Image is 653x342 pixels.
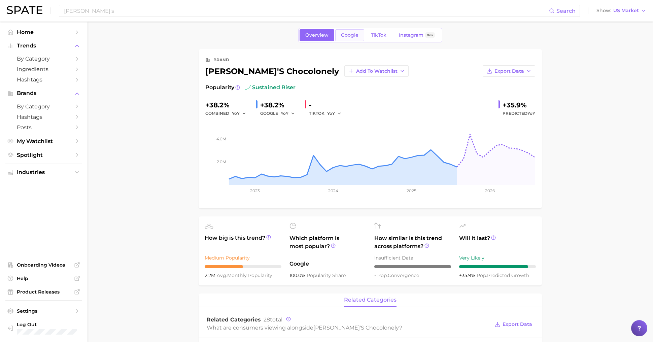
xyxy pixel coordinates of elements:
[245,85,251,90] img: sustained riser
[527,111,535,116] span: YoY
[17,152,71,158] span: Spotlight
[5,112,82,122] a: Hashtags
[207,323,489,332] div: What are consumers viewing alongside ?
[374,265,451,268] div: – / 10
[344,65,409,77] button: Add to Watchlist
[5,167,82,177] button: Industries
[596,9,611,12] span: Show
[377,272,388,278] abbr: popularity index
[281,109,295,117] button: YoY
[5,150,82,160] a: Spotlight
[17,275,71,281] span: Help
[371,32,386,38] span: TikTok
[503,321,532,327] span: Export Data
[5,27,82,37] a: Home
[17,321,85,328] span: Log Out
[5,64,82,74] a: Ingredients
[5,54,82,64] a: by Category
[232,109,246,117] button: YoY
[7,6,42,14] img: SPATE
[356,68,398,74] span: Add to Watchlist
[17,56,71,62] span: by Category
[281,110,288,116] span: YoY
[374,272,377,278] span: -
[205,83,234,92] span: Popularity
[374,254,451,262] div: Insufficient Data
[427,32,433,38] span: Beta
[205,109,251,117] div: combined
[17,90,71,96] span: Brands
[459,272,477,278] span: +35.9%
[494,68,524,74] span: Export Data
[217,272,272,278] span: monthly popularity
[260,109,300,117] div: GOOGLE
[5,88,82,98] button: Brands
[327,110,335,116] span: YoY
[556,8,576,14] span: Search
[377,272,419,278] span: convergence
[483,65,535,77] button: Export Data
[250,188,260,193] tspan: 2023
[477,272,487,278] abbr: popularity index
[205,265,281,268] div: 5 / 10
[613,9,639,12] span: US Market
[5,101,82,112] a: by Category
[17,114,71,120] span: Hashtags
[313,324,399,331] span: [PERSON_NAME]'s chocolonely
[309,100,346,110] div: -
[289,272,307,278] span: 100.0%
[205,100,251,110] div: +38.2%
[407,188,416,193] tspan: 2025
[205,234,281,250] span: How big is this trend?
[305,32,329,38] span: Overview
[341,32,358,38] span: Google
[245,83,296,92] span: sustained riser
[17,29,71,35] span: Home
[335,29,364,41] a: Google
[5,319,82,337] a: Log out. Currently logged in with e-mail sameera.polavar@gmail.com.
[5,287,82,297] a: Product Releases
[344,297,397,303] span: related categories
[5,122,82,133] a: Posts
[459,265,536,268] div: 9 / 10
[17,76,71,83] span: Hashtags
[213,56,229,64] div: brand
[393,29,441,41] a: InstagramBeta
[17,262,71,268] span: Onboarding Videos
[264,316,270,323] span: 28
[503,109,535,117] span: Predicted
[17,308,71,314] span: Settings
[493,320,534,329] button: Export Data
[205,272,217,278] span: 2.2m
[17,43,71,49] span: Trends
[205,65,409,77] div: [PERSON_NAME]'s chocolonely
[17,169,71,175] span: Industries
[503,100,535,110] div: +35.9%
[5,136,82,146] a: My Watchlist
[309,109,346,117] div: TIKTOK
[205,254,281,262] div: Medium Popularity
[477,272,529,278] span: predicted growth
[63,5,549,16] input: Search here for a brand, industry, or ingredient
[5,74,82,85] a: Hashtags
[17,138,71,144] span: My Watchlist
[17,103,71,110] span: by Category
[17,289,71,295] span: Product Releases
[365,29,392,41] a: TikTok
[5,260,82,270] a: Onboarding Videos
[5,306,82,316] a: Settings
[300,29,334,41] a: Overview
[17,66,71,72] span: Ingredients
[328,188,338,193] tspan: 2024
[232,110,240,116] span: YoY
[327,109,342,117] button: YoY
[485,188,495,193] tspan: 2026
[264,316,282,323] span: total
[459,254,536,262] div: Very Likely
[307,272,346,278] span: popularity share
[5,41,82,51] button: Trends
[217,272,227,278] abbr: average
[289,234,366,256] span: Which platform is most popular?
[260,100,300,110] div: +38.2%
[5,273,82,283] a: Help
